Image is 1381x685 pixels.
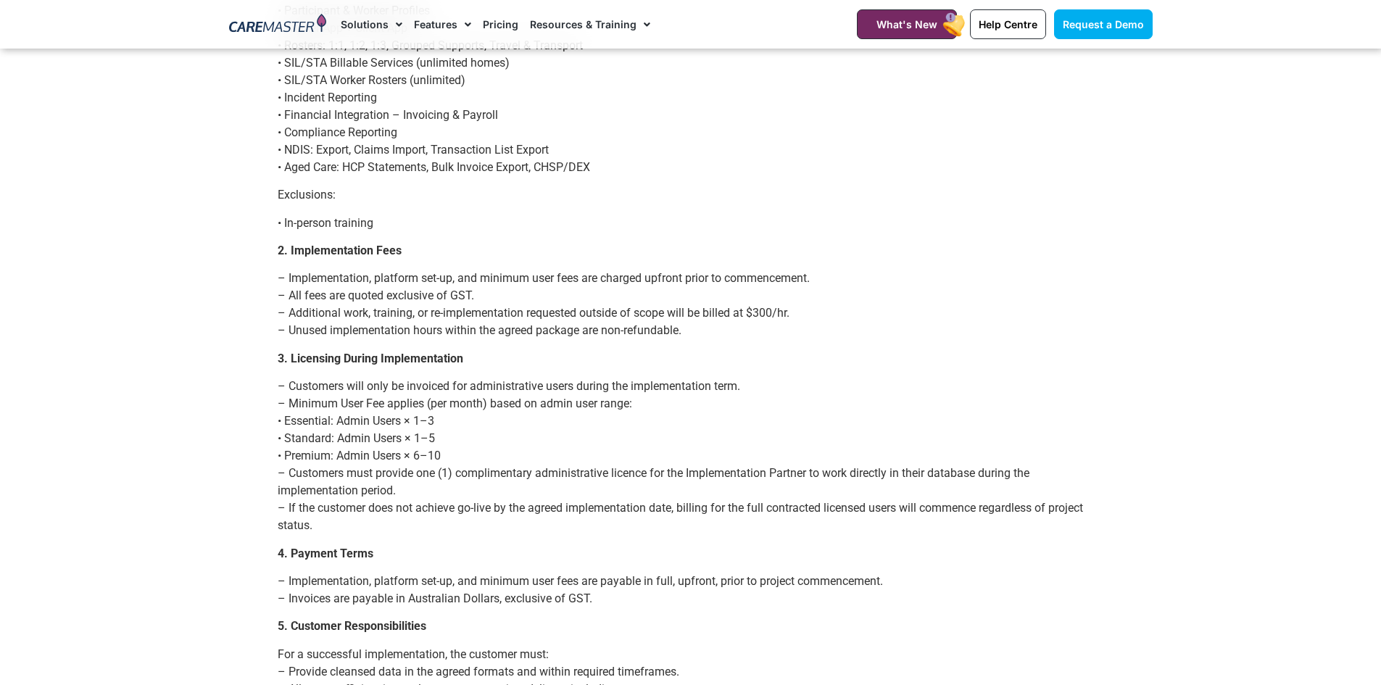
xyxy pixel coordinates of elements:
img: CareMaster Logo [229,14,327,36]
span: What's New [876,18,937,30]
p: – Customers will only be invoiced for administrative users during the implementation term. – Mini... [278,378,1104,534]
strong: 4. Payment Terms [278,547,373,560]
p: • In-person training [278,215,1104,232]
strong: 3. Licensing During Implementation [278,352,463,365]
a: Request a Demo [1054,9,1153,39]
span: Help Centre [979,18,1037,30]
strong: 5. Customer Responsibilities [278,619,426,633]
a: What's New [857,9,957,39]
a: Help Centre [970,9,1046,39]
p: • Participant & Worker Profiles • Worker App + Client App • Rosters: 1:1, 1:2, 1:3, Grouped Suppo... [278,2,1104,176]
p: – Implementation, platform set-up, and minimum user fees are charged upfront prior to commencemen... [278,270,1104,339]
strong: 2. Implementation Fees [278,244,402,257]
span: Request a Demo [1063,18,1144,30]
p: Exclusions: [278,186,1104,204]
p: – Implementation, platform set-up, and minimum user fees are payable in full, upfront, prior to p... [278,573,1104,607]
